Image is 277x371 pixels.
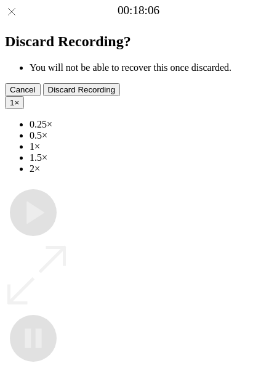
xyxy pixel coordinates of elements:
[43,83,121,96] button: Discard Recording
[30,141,272,152] li: 1×
[30,152,272,163] li: 1.5×
[118,4,159,17] a: 00:18:06
[5,83,41,96] button: Cancel
[30,62,272,73] li: You will not be able to recover this once discarded.
[30,130,272,141] li: 0.5×
[30,163,272,174] li: 2×
[30,119,272,130] li: 0.25×
[5,33,272,50] h2: Discard Recording?
[10,98,14,107] span: 1
[5,96,24,109] button: 1×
